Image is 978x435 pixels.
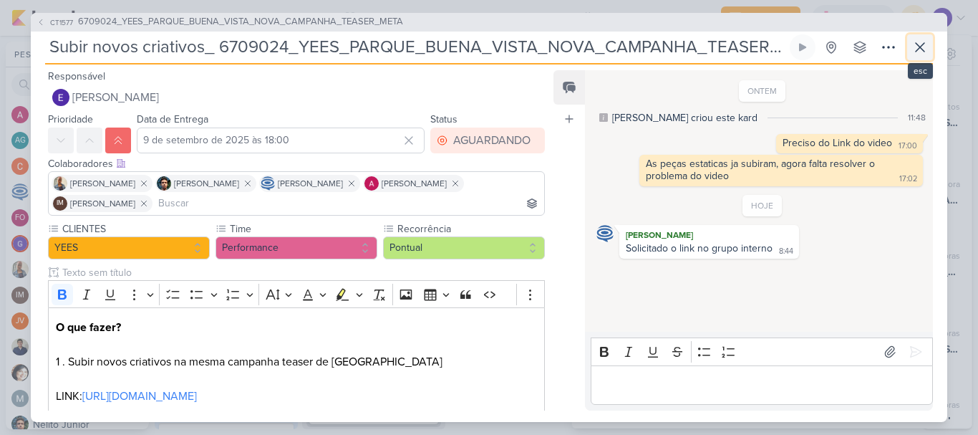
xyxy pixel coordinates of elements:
[157,176,171,191] img: Nelito Junior
[56,353,537,371] p: 1 . Subir novos criativos na mesma campanha teaser de [GEOGRAPHIC_DATA]
[48,85,545,110] button: [PERSON_NAME]
[783,137,892,149] div: Preciso do Link do video
[174,177,239,190] span: [PERSON_NAME]
[383,236,545,259] button: Pontual
[137,113,208,125] label: Data de Entrega
[382,177,447,190] span: [PERSON_NAME]
[61,221,210,236] label: CLIENTES
[899,173,917,185] div: 17:02
[45,34,787,60] input: Kard Sem Título
[430,113,457,125] label: Status
[216,236,377,259] button: Performance
[48,113,93,125] label: Prioridade
[53,176,67,191] img: Iara Santos
[899,140,917,152] div: 17:00
[908,63,933,79] div: esc
[228,221,377,236] label: Time
[278,177,343,190] span: [PERSON_NAME]
[59,265,545,280] input: Texto sem título
[430,128,545,153] button: AGUARDANDO
[56,388,537,405] p: LINK:
[591,365,933,405] div: Editor editing area: main
[53,196,67,211] div: Isabella Machado Guimarães
[155,195,541,212] input: Buscar
[364,176,379,191] img: Alessandra Gomes
[596,225,614,242] img: Caroline Traven De Andrade
[626,242,773,254] div: Solicitado o link no grupo interno
[48,280,545,308] div: Editor toolbar
[622,228,796,242] div: [PERSON_NAME]
[797,42,808,53] div: Ligar relógio
[908,111,926,124] div: 11:48
[48,156,545,171] div: Colaboradores
[82,389,197,403] a: [URL][DOMAIN_NAME]
[591,338,933,365] div: Editor toolbar
[70,197,135,210] span: [PERSON_NAME]
[48,70,105,82] label: Responsável
[48,236,210,259] button: YEES
[56,320,121,335] strong: O que fazer?
[57,200,64,207] p: IM
[612,110,757,125] div: [PERSON_NAME] criou este kard
[396,221,545,236] label: Recorrência
[646,158,878,182] div: As peças estaticas ja subiram, agora falta resolver o problema do video
[72,89,159,106] span: [PERSON_NAME]
[70,177,135,190] span: [PERSON_NAME]
[453,132,531,149] div: AGUARDANDO
[137,128,425,153] input: Select a date
[52,89,69,106] img: Eduardo Quaresma
[261,176,275,191] img: Caroline Traven De Andrade
[779,246,793,257] div: 8:44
